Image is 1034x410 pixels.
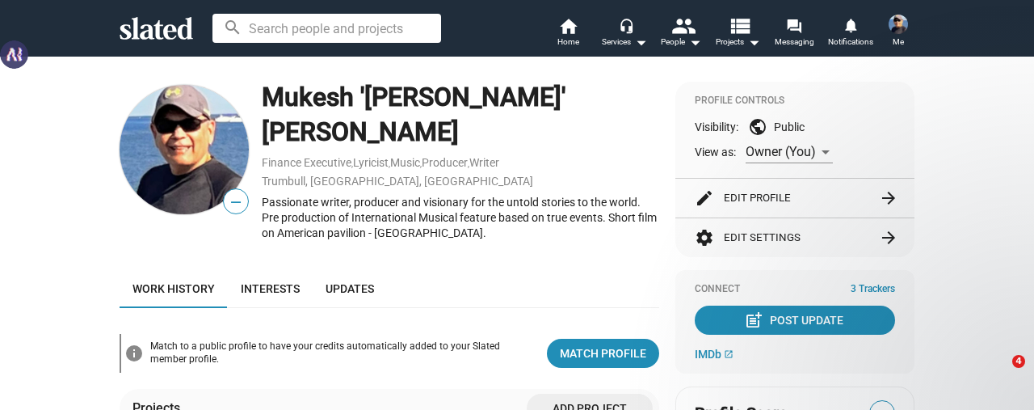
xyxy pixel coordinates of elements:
mat-icon: info [124,344,144,363]
mat-icon: view_list [728,14,751,37]
img: Mukesh 'Divyang' Parikh [889,15,908,34]
img: Mukesh 'Divyang' Parikh [120,85,249,214]
span: — [224,192,248,213]
a: Producer [422,156,468,169]
span: Match Profile [560,339,646,368]
button: Edit Settings [695,218,895,257]
mat-icon: public [748,117,767,137]
mat-icon: home [558,16,578,36]
mat-icon: forum [786,18,801,33]
input: Search people and projects [212,14,441,43]
span: 4 [1012,355,1025,368]
button: Match profile [547,339,659,368]
mat-icon: settings [695,228,714,247]
a: Music [390,156,420,169]
a: Lyricist [353,156,389,169]
span: Me [893,32,904,52]
span: Projects [716,32,760,52]
mat-icon: arrow_forward [879,228,898,247]
a: Messaging [766,16,822,52]
span: Work history [132,282,215,295]
mat-icon: headset_mic [619,18,633,32]
a: Trumbull, [GEOGRAPHIC_DATA], [GEOGRAPHIC_DATA] [262,175,533,188]
div: Profile Controls [695,95,895,108]
a: Writer [469,156,499,169]
span: Owner (You) [746,144,816,159]
button: Projects [709,16,766,52]
mat-icon: arrow_drop_down [744,32,763,52]
button: People [653,16,709,52]
button: Mukesh 'Divyang' ParikhMe [879,11,918,53]
mat-icon: edit [695,188,714,208]
button: Edit Profile [695,179,895,218]
mat-icon: arrow_forward [879,188,898,208]
div: Post Update [747,306,843,335]
a: IMDb [695,348,733,361]
mat-icon: open_in_new [724,349,733,359]
a: Home [540,16,596,52]
span: 3 Trackers [851,283,895,296]
mat-icon: arrow_drop_down [685,32,704,52]
a: Interests [228,269,313,308]
div: Match to a public profile to have your credits automatically added to your Slated member profile. [150,340,534,366]
mat-icon: post_add [744,311,763,330]
div: Connect [695,283,895,296]
div: Services [602,32,647,52]
mat-icon: people [671,14,695,37]
span: IMDb [695,348,721,361]
a: Notifications [822,16,879,52]
a: Work history [120,269,228,308]
div: Passionate writer, producer and visionary for the untold stories to the world. Pre production of ... [262,195,659,240]
span: Home [557,32,579,52]
div: Mukesh '[PERSON_NAME]' [PERSON_NAME] [262,80,659,149]
span: , [468,159,469,168]
mat-icon: notifications [843,17,858,32]
span: Interests [241,282,300,295]
span: Notifications [828,32,873,52]
span: , [351,159,353,168]
span: Updates [326,282,374,295]
span: Messaging [775,32,814,52]
div: People [661,32,701,52]
span: , [420,159,422,168]
span: View as: [695,145,736,160]
a: Finance Executive [262,156,351,169]
span: , [389,159,390,168]
div: Visibility: Public [695,117,895,137]
a: Updates [313,269,387,308]
iframe: Intercom live chat [979,355,1018,394]
button: Post Update [695,306,895,335]
mat-icon: arrow_drop_down [631,32,650,52]
button: Services [596,16,653,52]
